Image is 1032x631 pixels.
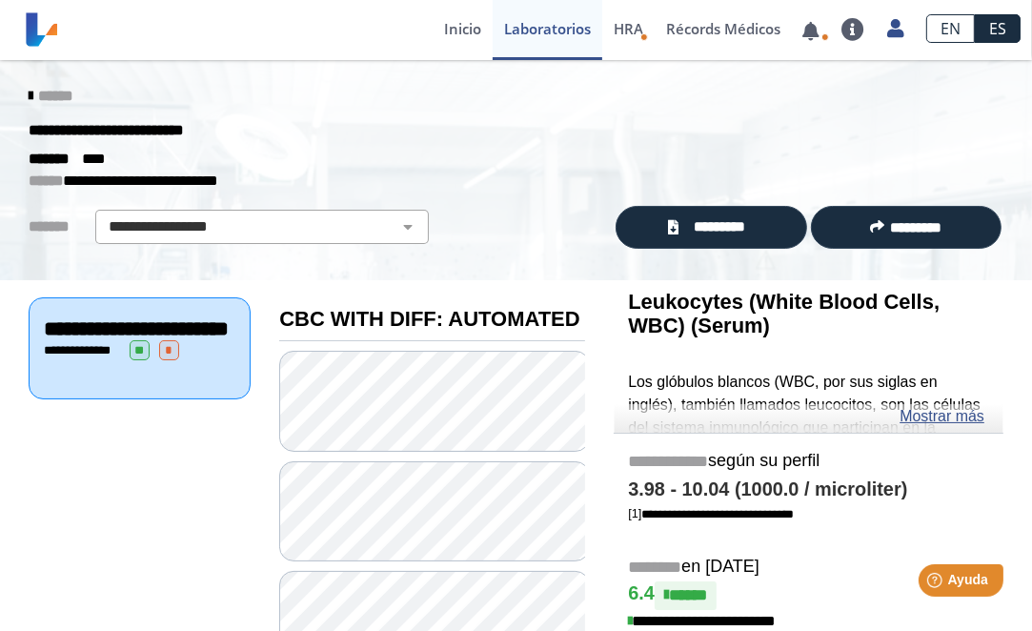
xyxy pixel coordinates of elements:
[628,557,989,579] h5: en [DATE]
[900,405,984,428] a: Mostrar más
[628,451,989,473] h5: según su perfil
[862,557,1011,610] iframe: Help widget launcher
[614,19,643,38] span: HRA
[628,478,989,501] h4: 3.98 - 10.04 (1000.0 / microliter)
[975,14,1021,43] a: ES
[279,307,579,331] b: CBC WITH DIFF: AUTOMATED
[628,581,989,610] h4: 6.4
[628,290,940,337] b: Leukocytes (White Blood Cells, WBC) (Serum)
[926,14,975,43] a: EN
[628,506,794,520] a: [1]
